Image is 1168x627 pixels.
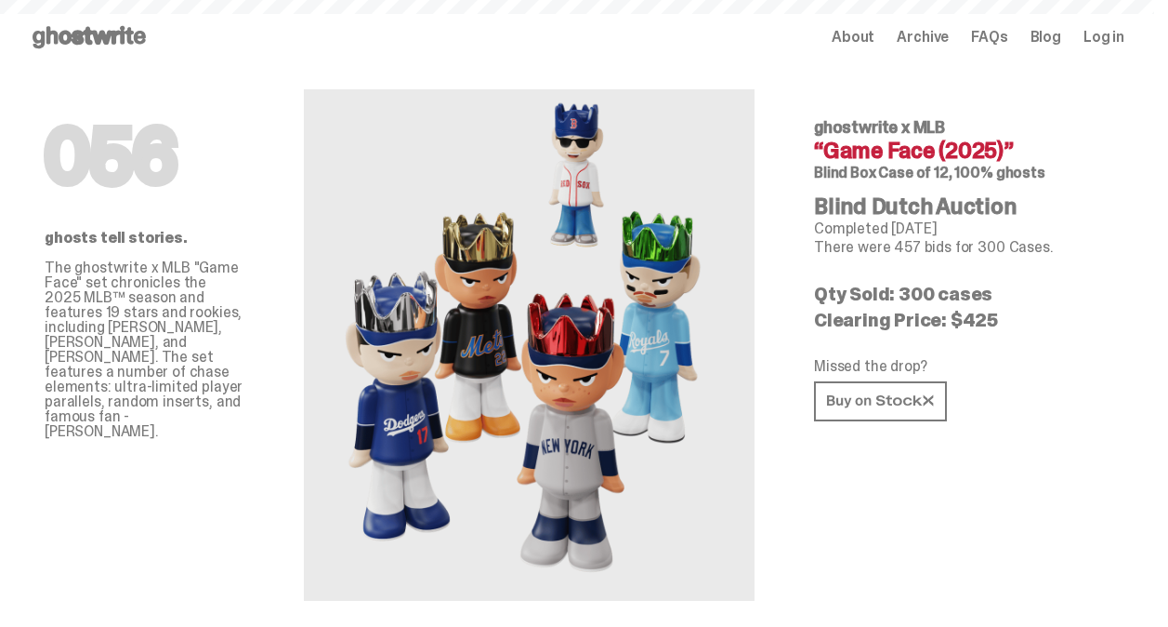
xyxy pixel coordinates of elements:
a: Log in [1083,30,1124,45]
p: The ghostwrite x MLB "Game Face" set chronicles the 2025 MLB™ season and features 19 stars and ro... [45,260,244,439]
p: There were 457 bids for 300 Cases. [814,240,1109,255]
a: Archive [897,30,949,45]
img: MLB&ldquo;Game Face (2025)&rdquo; [324,89,733,601]
p: Qty Sold: 300 cases [814,285,1109,303]
span: ghostwrite x MLB [814,116,945,139]
p: Missed the drop? [814,359,1109,374]
a: About [832,30,874,45]
p: Clearing Price: $425 [814,311,1109,329]
a: FAQs [971,30,1007,45]
span: Case of 12, 100% ghosts [878,163,1044,182]
p: Completed [DATE] [814,221,1109,236]
p: ghosts tell stories. [45,231,244,246]
span: Blind Box [814,163,876,182]
h4: Blind Dutch Auction [814,195,1109,218]
h1: 056 [45,119,244,193]
a: Blog [1030,30,1061,45]
h4: “Game Face (2025)” [814,140,1109,162]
